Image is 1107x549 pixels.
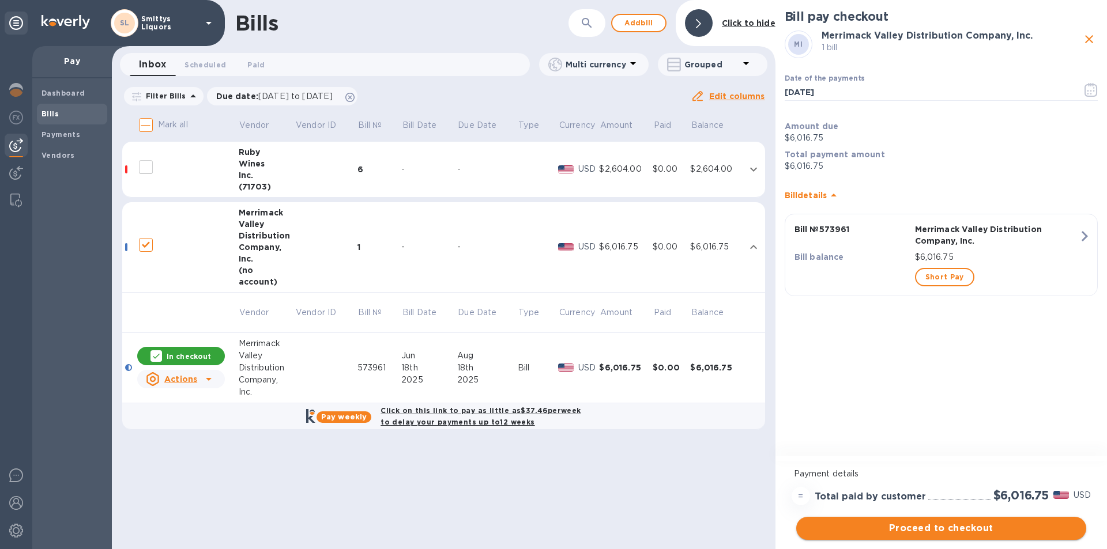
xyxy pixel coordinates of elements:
[822,30,1033,41] b: Merrimack Valley Distribution Company, Inc.
[239,119,284,131] span: Vendor
[1053,491,1069,499] img: USD
[599,163,653,175] div: $2,604.00
[745,161,762,178] button: expand row
[42,15,90,29] img: Logo
[691,119,739,131] span: Balance
[381,406,581,427] b: Click on this link to pay as little as $37.46 per week to delay your payments up to 12 weeks
[42,109,59,118] b: Bills
[518,119,539,131] p: Type
[785,160,1098,172] p: $6,016.75
[216,90,339,102] p: Due date :
[457,163,518,175] div: -
[358,119,382,131] p: Bill №
[42,130,80,139] b: Payments
[239,230,295,241] div: Distribution
[120,18,130,27] b: SL
[239,253,295,264] div: Inc.
[578,163,600,175] p: USD
[622,16,656,30] span: Add bill
[794,40,803,48] b: MI
[258,92,333,101] span: [DATE] to [DATE]
[239,306,284,319] span: Vendor
[457,374,518,386] div: 2025
[5,12,28,35] div: Unpin categories
[239,158,295,169] div: Wines
[611,14,667,32] button: Addbill
[296,306,351,319] span: Vendor ID
[794,468,1089,480] p: Payment details
[239,264,295,276] div: (no
[653,241,690,253] div: $0.00
[566,59,626,70] p: Multi currency
[1074,489,1091,501] p: USD
[401,163,457,175] div: -
[457,350,518,362] div: Aug
[684,59,739,70] p: Grouped
[815,491,926,502] h3: Total paid by customer
[239,169,295,181] div: Inc.
[654,306,672,319] p: Paid
[785,150,885,159] b: Total payment amount
[458,119,496,131] p: Due Date
[42,151,75,160] b: Vendors
[296,119,336,131] p: Vendor ID
[691,306,724,319] p: Balance
[158,119,188,131] p: Mark all
[691,306,739,319] span: Balance
[141,91,186,101] p: Filter Bills
[915,224,1079,247] p: Merrimack Valley Distribution Company, Inc.
[745,238,762,256] button: expand row
[993,488,1049,502] h2: $6,016.75
[822,41,1080,54] p: 1 bill
[358,306,382,319] p: Bill №
[690,163,744,175] div: $2,604.00
[654,119,687,131] span: Paid
[709,92,765,101] u: Edit columns
[321,412,367,421] b: Pay weekly
[690,241,744,253] div: $6,016.75
[239,374,295,386] div: Company,
[239,241,295,253] div: Company,
[401,374,457,386] div: 2025
[139,56,166,73] span: Inbox
[239,146,295,158] div: Ruby
[654,306,687,319] span: Paid
[559,119,595,131] p: Currency
[690,362,744,373] div: $6,016.75
[296,306,336,319] p: Vendor ID
[691,119,724,131] p: Balance
[805,521,1077,535] span: Proceed to checkout
[925,270,964,284] span: Short Pay
[458,306,496,319] p: Due Date
[578,362,600,374] p: USD
[239,306,269,319] p: Vendor
[915,268,974,286] button: Short Pay
[559,306,595,319] span: Currency
[239,181,295,192] div: (71703)
[795,251,910,263] p: Bill balance
[600,306,647,319] span: Amount
[915,251,1079,263] p: $6,016.75
[785,122,839,131] b: Amount due
[239,350,295,362] div: Valley
[792,487,810,505] div: =
[578,241,600,253] p: USD
[600,306,632,319] p: Amount
[402,119,436,131] p: Bill Date
[9,111,23,124] img: Foreign exchange
[518,306,539,319] p: Type
[599,362,653,373] div: $6,016.75
[401,350,457,362] div: Jun
[518,362,559,374] div: Bill
[600,119,647,131] span: Amount
[457,241,518,253] div: -
[42,55,103,67] p: Pay
[785,191,827,200] b: Bill details
[785,214,1098,296] button: Bill №573961Merrimack Valley Distribution Company, Inc.Bill balance$6,016.75Short Pay
[207,87,358,105] div: Due date:[DATE] to [DATE]
[796,517,1086,540] button: Proceed to checkout
[518,306,554,319] span: Type
[239,276,295,287] div: account)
